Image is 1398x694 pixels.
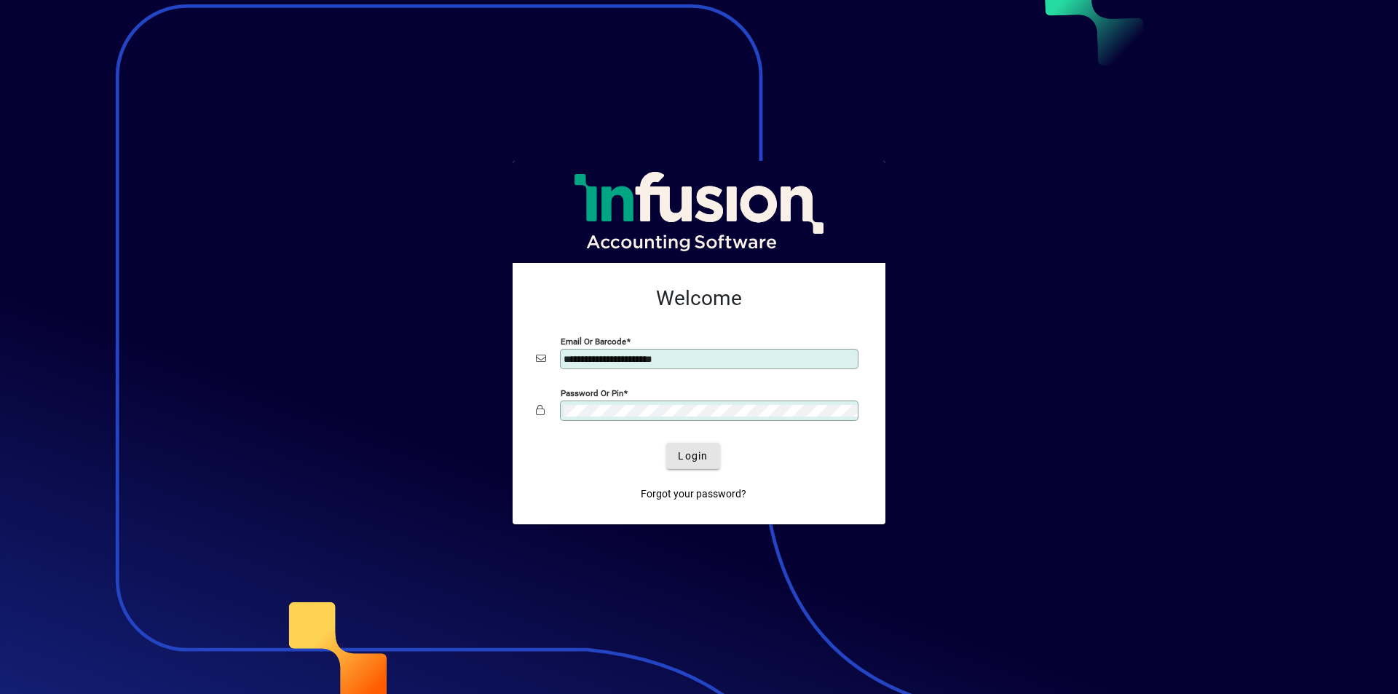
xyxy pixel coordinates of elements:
h2: Welcome [536,286,862,311]
span: Forgot your password? [641,486,746,502]
button: Login [666,443,719,469]
mat-label: Email or Barcode [561,336,626,347]
a: Forgot your password? [635,481,752,507]
mat-label: Password or Pin [561,388,623,398]
span: Login [678,449,708,464]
